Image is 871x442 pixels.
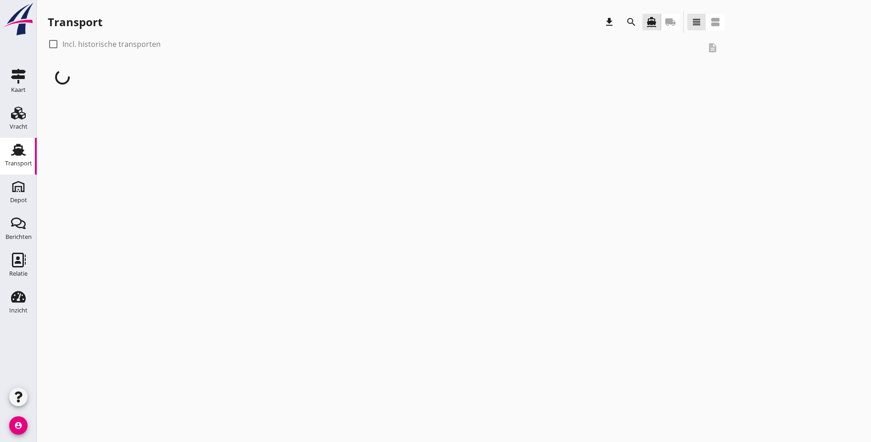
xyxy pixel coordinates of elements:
[62,40,161,49] label: Incl. historische transporten
[9,271,28,277] div: Relatie
[5,160,32,166] div: Transport
[10,197,27,203] div: Depot
[2,2,35,36] img: logo-small.a267ee39.svg
[9,307,28,313] div: Inzicht
[626,17,637,28] i: search
[646,17,657,28] i: directions_boat
[6,234,32,240] div: Berichten
[10,124,28,130] div: Vracht
[604,17,615,28] i: download
[710,17,721,28] i: view_agenda
[9,416,28,435] i: account_circle
[691,17,702,28] i: view_headline
[48,15,102,29] div: Transport
[11,87,26,93] div: Kaart
[665,17,676,28] i: local_shipping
